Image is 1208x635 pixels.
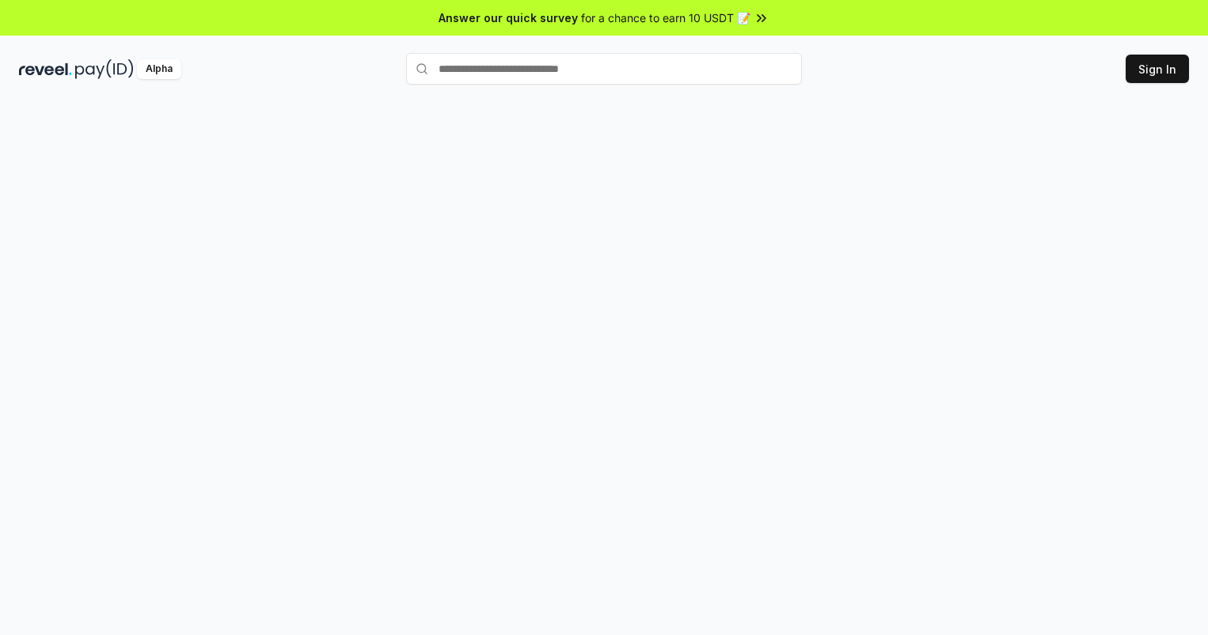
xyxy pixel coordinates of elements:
span: for a chance to earn 10 USDT 📝 [581,9,750,26]
span: Answer our quick survey [439,9,578,26]
img: pay_id [75,59,134,79]
div: Alpha [137,59,181,79]
button: Sign In [1126,55,1189,83]
img: reveel_dark [19,59,72,79]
